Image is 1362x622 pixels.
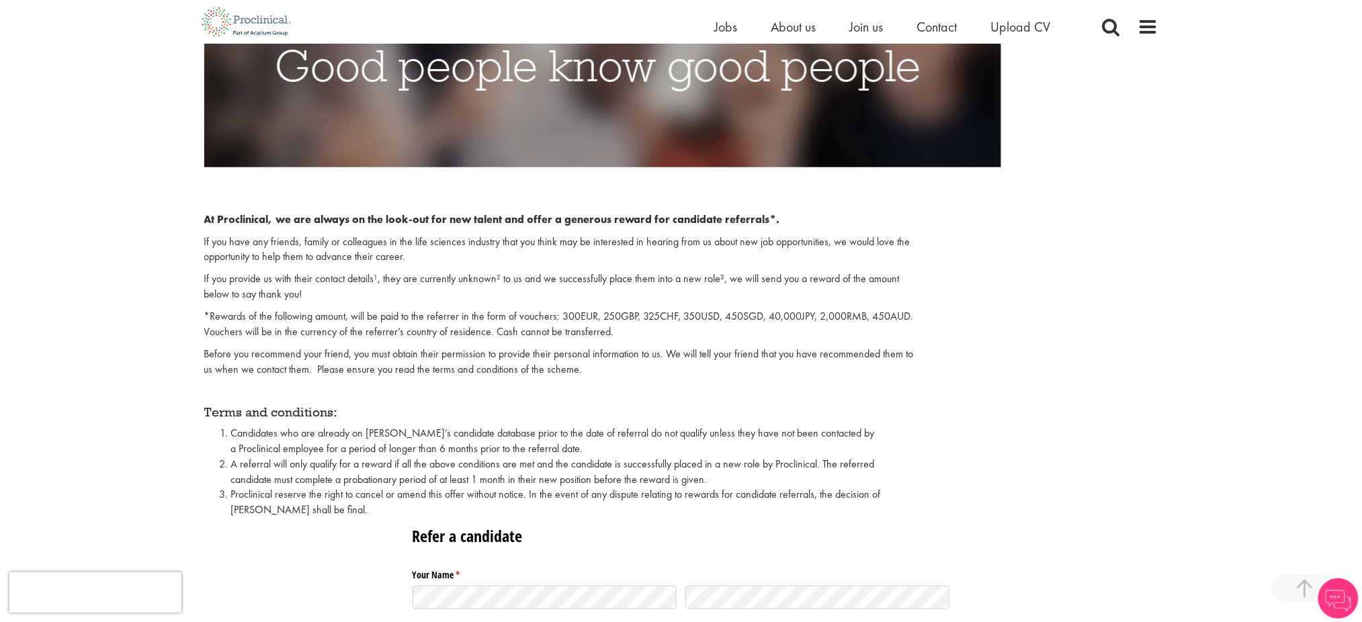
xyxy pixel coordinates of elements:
[715,18,738,36] a: Jobs
[231,457,915,488] li: A referral will only qualify for a reward if all the above conditions are met and the candidate i...
[204,406,915,419] h4: Terms and conditions:
[204,309,915,340] p: *Rewards of the following amount, will be paid to the referrer in the form of vouchers: 300EUR, 2...
[9,572,181,613] iframe: reCAPTCHA
[413,525,950,547] h1: Refer a candidate
[204,271,915,302] p: If you provide us with their contact details¹, they are currently unknown² to us and we successfu...
[850,18,884,36] a: Join us
[413,586,677,609] input: First
[1318,578,1359,619] img: Chatbot
[231,426,875,455] span: Candidates who are already on [PERSON_NAME]’s candidate database prior to the date of referral do...
[771,18,816,36] a: About us
[204,234,910,264] span: If you have any friends, family or colleagues in the life sciences industry that you think may be...
[991,18,1051,36] a: Upload CV
[917,18,957,36] a: Contact
[204,347,915,377] p: Before you recommend your friend, you must obtain their permission to provide their personal info...
[413,564,950,582] legend: Your Name
[685,586,950,609] input: Last
[231,487,915,518] li: Proclinical reserve the right to cancel or amend this offer without notice. In the event of any d...
[204,212,780,226] b: At Proclinical, we are always on the look-out for new talent and offer a generous reward for cand...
